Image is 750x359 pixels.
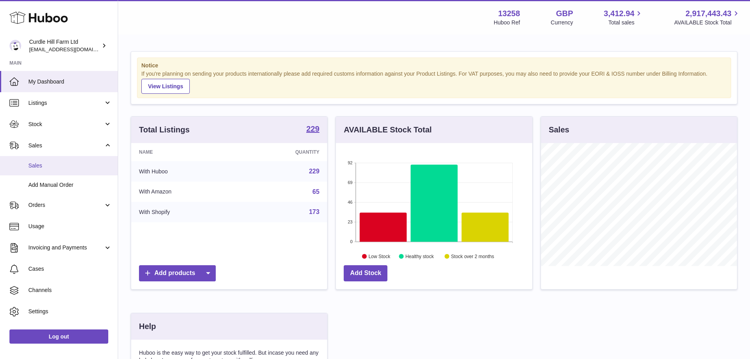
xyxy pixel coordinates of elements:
text: Stock over 2 months [451,253,494,259]
h3: Sales [549,125,569,135]
td: With Amazon [131,182,239,202]
h3: Help [139,321,156,332]
text: 92 [348,160,353,165]
span: Settings [28,308,112,315]
span: Listings [28,99,104,107]
h3: AVAILABLE Stock Total [344,125,431,135]
th: Name [131,143,239,161]
strong: GBP [556,8,573,19]
span: Cases [28,265,112,273]
span: Orders [28,201,104,209]
span: Channels [28,286,112,294]
span: Sales [28,162,112,169]
span: Total sales [608,19,643,26]
span: Usage [28,223,112,230]
span: My Dashboard [28,78,112,86]
div: Curdle Hill Farm Ltd [29,38,100,53]
th: Quantity [239,143,328,161]
a: 229 [306,125,319,134]
span: Stock [28,121,104,128]
a: 229 [309,168,320,175]
a: Add products [139,265,216,281]
h3: Total Listings [139,125,190,135]
a: Add Stock [344,265,387,281]
span: Add Manual Order [28,181,112,189]
span: Sales [28,142,104,149]
text: Low Stock [369,253,391,259]
span: [EMAIL_ADDRESS][DOMAIN_NAME] [29,46,116,52]
div: Huboo Ref [494,19,520,26]
strong: 229 [306,125,319,133]
div: If you're planning on sending your products internationally please add required customs informati... [141,70,727,94]
text: 23 [348,219,353,224]
strong: Notice [141,62,727,69]
span: 3,412.94 [604,8,635,19]
img: internalAdmin-13258@internal.huboo.com [9,40,21,52]
a: 65 [313,188,320,195]
text: 69 [348,180,353,185]
span: 2,917,443.43 [685,8,731,19]
a: 173 [309,208,320,215]
a: 2,917,443.43 AVAILABLE Stock Total [674,8,741,26]
td: With Shopify [131,202,239,222]
strong: 13258 [498,8,520,19]
text: 0 [350,239,353,244]
text: 46 [348,200,353,205]
a: 3,412.94 Total sales [604,8,644,26]
a: Log out [9,329,108,344]
a: View Listings [141,79,190,94]
text: Healthy stock [406,253,434,259]
span: Invoicing and Payments [28,244,104,251]
td: With Huboo [131,161,239,182]
div: Currency [551,19,573,26]
span: AVAILABLE Stock Total [674,19,741,26]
